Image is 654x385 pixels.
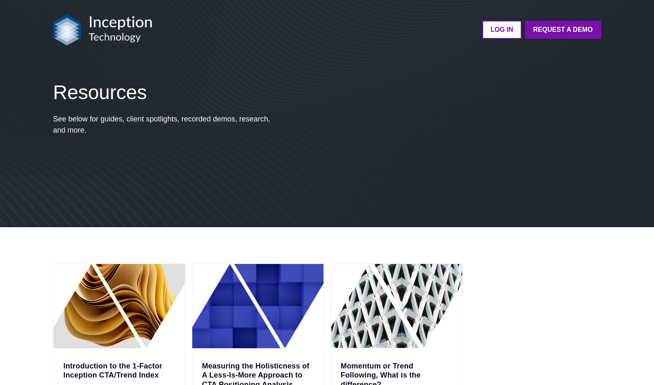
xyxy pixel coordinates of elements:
a: Request a Demo [525,21,601,39]
a: LOG IN [482,21,522,39]
strong: LOG IN [491,26,513,33]
span: Resources [53,81,147,103]
strong: Request a Demo [533,26,593,33]
img: Product Information [54,264,185,348]
p: See below for guides, client spotlights, recorded demos, research, and more. [53,114,278,136]
a: Introduction to the 1-Factor Inception CTA/Trend Index [64,362,163,380]
img: Less Is More [192,264,323,348]
img: Momentum and Trend Following [331,264,462,348]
